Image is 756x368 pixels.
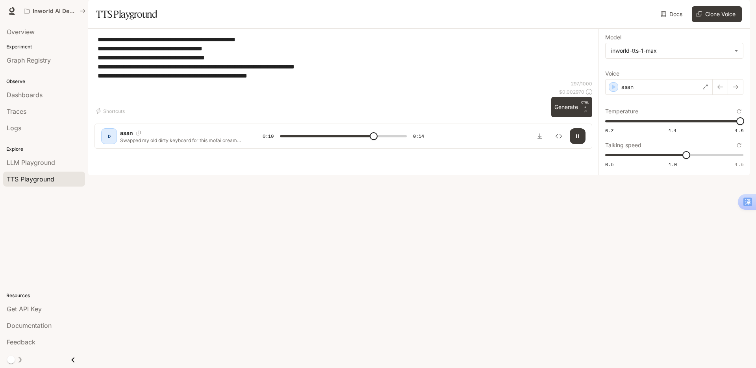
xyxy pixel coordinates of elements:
h1: TTS Playground [96,6,157,22]
button: Inspect [551,128,567,144]
p: CTRL + [581,100,589,109]
p: ⏎ [581,100,589,114]
button: Copy Voice ID [133,131,144,135]
span: 0.7 [605,127,613,134]
p: Model [605,35,621,40]
button: Shortcuts [94,105,128,117]
button: GenerateCTRL +⏎ [551,97,592,117]
p: $ 0.002970 [559,89,584,95]
p: Voice [605,71,619,76]
p: 297 / 1000 [571,80,592,87]
p: asan [120,129,133,137]
button: Reset to default [735,141,743,150]
button: Reset to default [735,107,743,116]
div: inworld-tts-1-max [606,43,743,58]
p: Swapped my old dirty keyboard for this mofai creamy one. Comes with a clicker—listen to that soun... [120,137,244,144]
span: 0.5 [605,161,613,168]
div: inworld-tts-1-max [611,47,730,55]
div: D [103,130,115,142]
p: Temperature [605,109,638,114]
a: Docs [659,6,686,22]
span: 1.5 [735,161,743,168]
span: 0:10 [263,132,274,140]
button: All workspaces [20,3,89,19]
span: 1.5 [735,127,743,134]
span: 0:14 [413,132,424,140]
button: Clone Voice [692,6,742,22]
span: 1.0 [669,161,677,168]
span: 1.1 [669,127,677,134]
p: Inworld AI Demos [33,8,77,15]
button: Download audio [532,128,548,144]
p: Talking speed [605,142,641,148]
p: asan [621,83,634,91]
